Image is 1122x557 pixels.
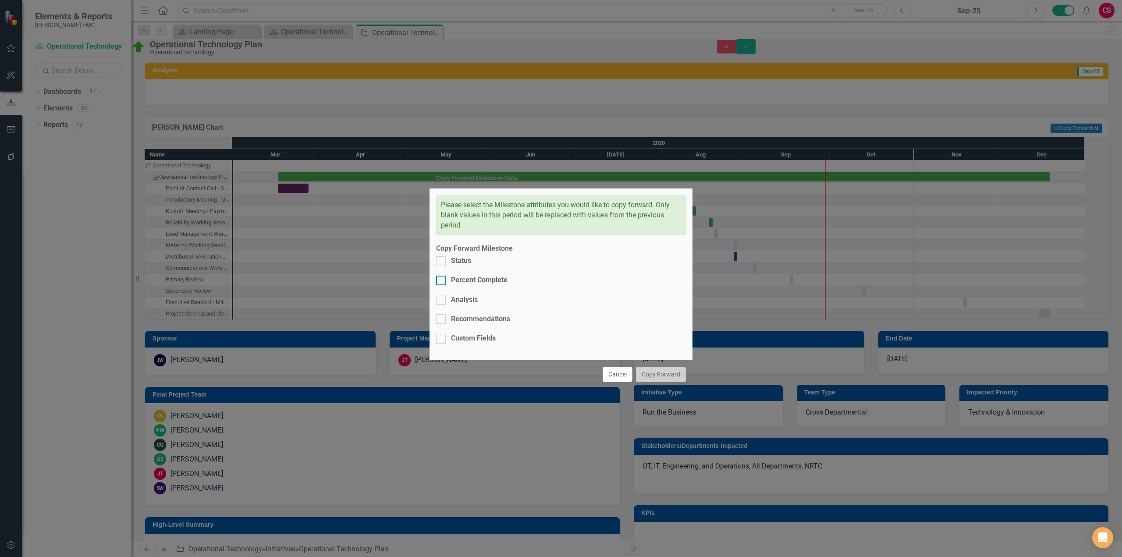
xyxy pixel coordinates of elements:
button: Cancel [603,367,632,382]
div: Open Intercom Messenger [1092,527,1113,548]
div: Percent Complete [451,275,508,285]
div: Please select the Milestone attributes you would like to copy forward. Only blank values in this ... [436,195,686,235]
div: Analysis [451,295,478,305]
div: Copy Forward Milestone Data [436,175,518,181]
div: Custom Fields [451,333,496,344]
button: Copy Forward [636,367,686,382]
label: Copy Forward Milestone [436,244,513,254]
div: Status [451,256,471,266]
div: Recommendations [451,314,510,324]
